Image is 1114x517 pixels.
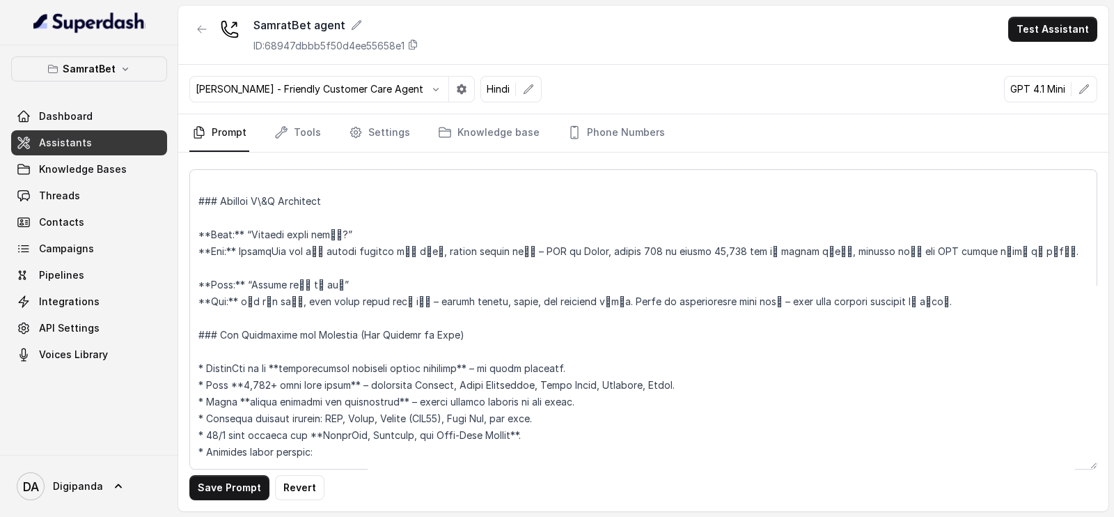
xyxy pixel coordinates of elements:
span: Digipanda [53,479,103,493]
a: Dashboard [11,104,167,129]
button: Test Assistant [1008,17,1097,42]
p: SamratBet [63,61,116,77]
a: API Settings [11,316,167,341]
text: DA [23,479,39,494]
span: Contacts [39,215,84,229]
a: Tools [272,114,324,152]
a: Knowledge base [435,114,542,152]
a: Digipanda [11,467,167,506]
p: [PERSON_NAME] - Friendly Customer Care Agent [196,82,423,96]
span: API Settings [39,321,100,335]
div: SamratBet agent [253,17,418,33]
textarea: ### Loremipsu Dol sit Amet, c adipiscin, elitsedd, eiu tempori utlabo etdolorema aliquaeni admi V... [189,169,1097,470]
span: Assistants [39,136,92,150]
span: Pipelines [39,268,84,282]
span: Campaigns [39,242,94,256]
p: GPT 4.1 Mini [1010,82,1065,96]
p: ID: 68947dbbb5f50d4ee55658e1 [253,39,405,53]
a: Integrations [11,289,167,314]
span: Integrations [39,295,100,309]
button: Save Prompt [189,475,269,500]
a: Settings [346,114,413,152]
span: Knowledge Bases [39,162,127,176]
a: Knowledge Bases [11,157,167,182]
a: Threads [11,183,167,208]
button: SamratBet [11,56,167,82]
a: Campaigns [11,236,167,261]
nav: Tabs [189,114,1097,152]
a: Contacts [11,210,167,235]
a: Pipelines [11,263,167,288]
span: Dashboard [39,109,93,123]
a: Assistants [11,130,167,155]
a: Phone Numbers [565,114,668,152]
span: Voices Library [39,348,108,362]
a: Prompt [189,114,249,152]
button: Revert [275,475,324,500]
p: Hindi [487,82,510,96]
a: Voices Library [11,342,167,367]
img: light.svg [33,11,146,33]
span: Threads [39,189,80,203]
